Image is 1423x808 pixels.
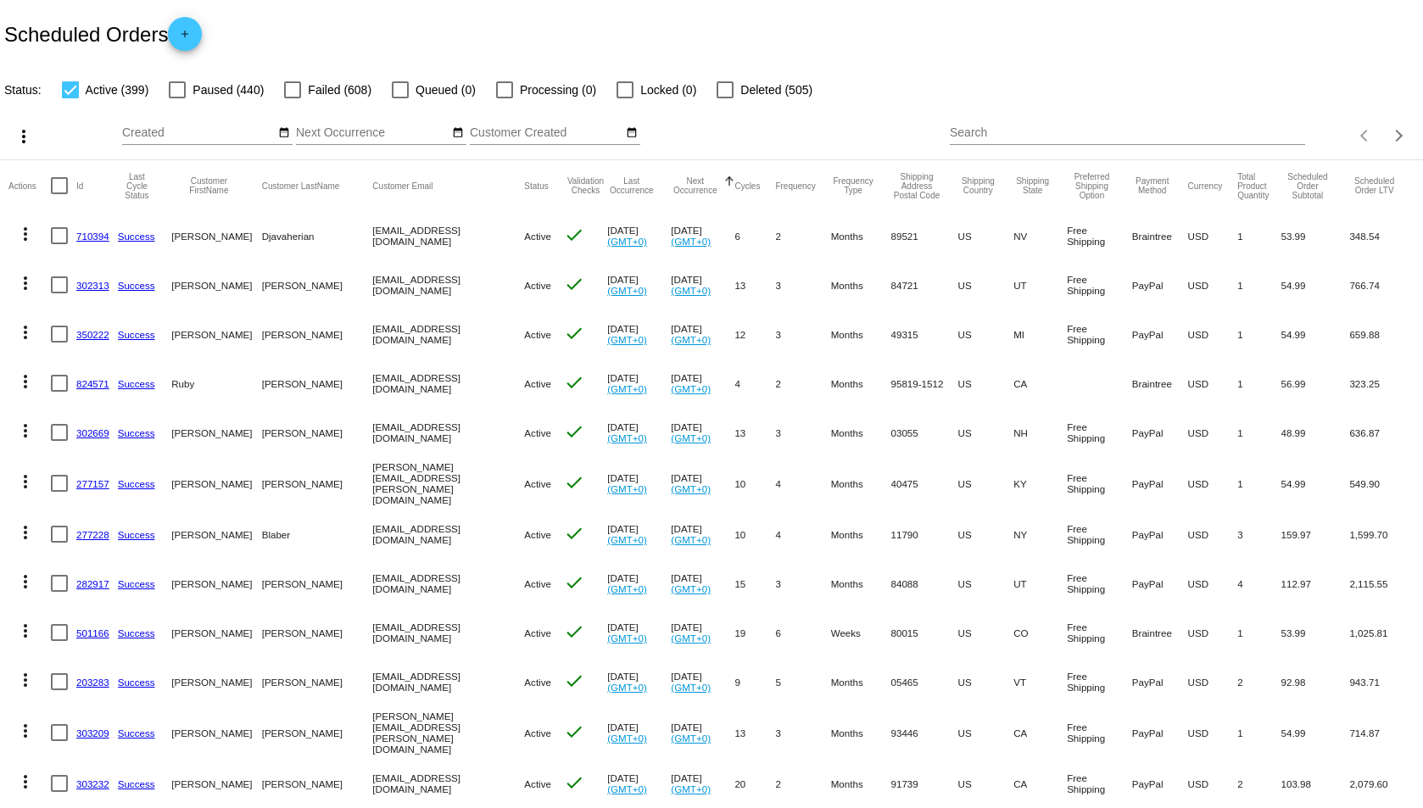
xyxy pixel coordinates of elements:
[118,231,155,242] a: Success
[1132,759,1188,808] mat-cell: PayPal
[671,682,711,693] a: (GMT+0)
[76,427,109,438] a: 302669
[1281,759,1350,808] mat-cell: 103.98
[1188,608,1238,657] mat-cell: USD
[891,359,958,408] mat-cell: 95819-1512
[1067,706,1132,759] mat-cell: Free Shipping
[76,627,109,638] a: 501166
[671,211,734,260] mat-cell: [DATE]
[278,126,290,140] mat-icon: date_range
[1132,457,1188,510] mat-cell: PayPal
[118,778,155,789] a: Success
[671,176,719,195] button: Change sorting for NextOccurrenceUtc
[671,359,734,408] mat-cell: [DATE]
[1067,510,1132,559] mat-cell: Free Shipping
[372,510,524,559] mat-cell: [EMAIL_ADDRESS][DOMAIN_NAME]
[76,529,109,540] a: 277228
[372,559,524,608] mat-cell: [EMAIL_ADDRESS][DOMAIN_NAME]
[1188,408,1238,457] mat-cell: USD
[1013,706,1067,759] mat-cell: CA
[891,408,958,457] mat-cell: 03055
[831,359,891,408] mat-cell: Months
[671,534,711,545] a: (GMT+0)
[831,510,891,559] mat-cell: Months
[1132,510,1188,559] mat-cell: PayPal
[891,510,958,559] mat-cell: 11790
[118,578,155,589] a: Success
[372,309,524,359] mat-cell: [EMAIL_ADDRESS][DOMAIN_NAME]
[958,657,1014,706] mat-cell: US
[607,759,671,808] mat-cell: [DATE]
[1188,359,1238,408] mat-cell: USD
[1281,559,1350,608] mat-cell: 112.97
[1237,657,1281,706] mat-cell: 2
[607,457,671,510] mat-cell: [DATE]
[1132,559,1188,608] mat-cell: PayPal
[76,280,109,291] a: 302313
[372,706,524,759] mat-cell: [PERSON_NAME][EMAIL_ADDRESS][PERSON_NAME][DOMAIN_NAME]
[671,759,734,808] mat-cell: [DATE]
[1349,559,1414,608] mat-cell: 2,115.55
[15,621,36,641] mat-icon: more_vert
[775,657,830,706] mat-cell: 5
[171,408,261,457] mat-cell: [PERSON_NAME]
[308,80,371,100] span: Failed (608)
[171,608,261,657] mat-cell: [PERSON_NAME]
[15,371,36,392] mat-icon: more_vert
[118,378,155,389] a: Success
[76,478,109,489] a: 277157
[891,457,958,510] mat-cell: 40475
[831,759,891,808] mat-cell: Months
[1067,759,1132,808] mat-cell: Free Shipping
[372,211,524,260] mat-cell: [EMAIL_ADDRESS][DOMAIN_NAME]
[671,657,734,706] mat-cell: [DATE]
[775,181,815,191] button: Change sorting for Frequency
[891,172,943,200] button: Change sorting for ShippingPostcode
[15,772,36,792] mat-icon: more_vert
[775,510,830,559] mat-cell: 4
[262,408,373,457] mat-cell: [PERSON_NAME]
[831,559,891,608] mat-cell: Months
[607,176,656,195] button: Change sorting for LastOccurrenceUtc
[118,172,156,200] button: Change sorting for LastProcessingCycleId
[118,677,155,688] a: Success
[831,457,891,510] mat-cell: Months
[1132,260,1188,309] mat-cell: PayPal
[1067,260,1132,309] mat-cell: Free Shipping
[118,427,155,438] a: Success
[262,457,373,510] mat-cell: [PERSON_NAME]
[671,309,734,359] mat-cell: [DATE]
[831,260,891,309] mat-cell: Months
[1013,510,1067,559] mat-cell: NY
[607,359,671,408] mat-cell: [DATE]
[671,408,734,457] mat-cell: [DATE]
[607,632,647,644] a: (GMT+0)
[1013,309,1067,359] mat-cell: MI
[671,483,711,494] a: (GMT+0)
[372,181,432,191] button: Change sorting for CustomerEmail
[671,733,711,744] a: (GMT+0)
[831,211,891,260] mat-cell: Months
[1349,359,1414,408] mat-cell: 323.25
[14,126,34,147] mat-icon: more_vert
[607,534,647,545] a: (GMT+0)
[1281,457,1350,510] mat-cell: 54.99
[118,627,155,638] a: Success
[86,80,149,100] span: Active (399)
[1237,706,1281,759] mat-cell: 1
[775,211,830,260] mat-cell: 2
[1281,211,1350,260] mat-cell: 53.99
[452,126,464,140] mat-icon: date_range
[1013,759,1067,808] mat-cell: CA
[607,783,647,794] a: (GMT+0)
[1132,657,1188,706] mat-cell: PayPal
[671,608,734,657] mat-cell: [DATE]
[193,80,264,100] span: Paused (440)
[171,759,261,808] mat-cell: [PERSON_NAME]
[891,559,958,608] mat-cell: 84088
[262,759,373,808] mat-cell: [PERSON_NAME]
[262,211,373,260] mat-cell: Djavaherian
[607,285,647,296] a: (GMT+0)
[1132,309,1188,359] mat-cell: PayPal
[1188,559,1238,608] mat-cell: USD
